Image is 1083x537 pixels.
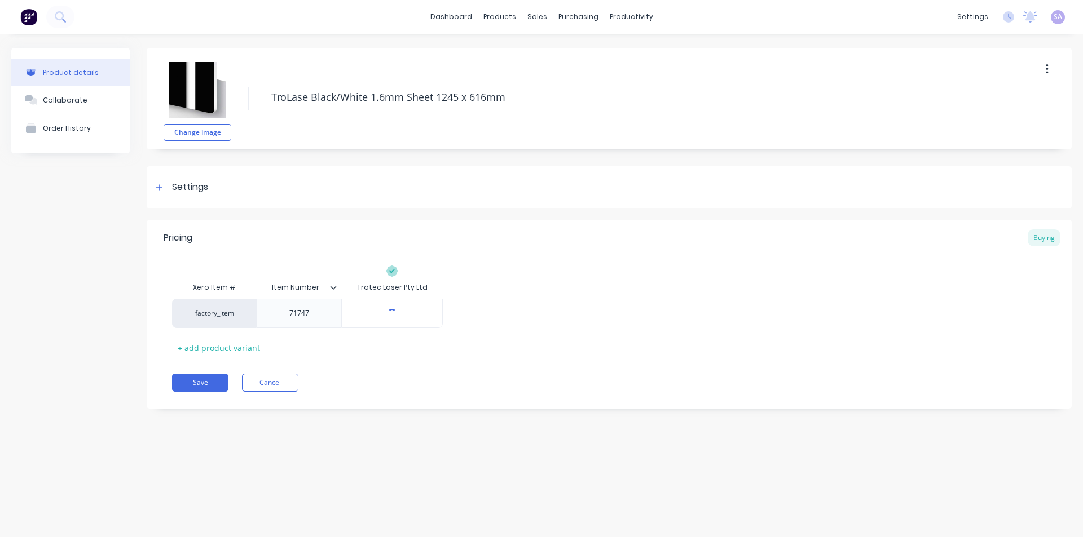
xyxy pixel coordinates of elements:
div: 71747 [271,306,328,321]
img: Factory [20,8,37,25]
div: Settings [172,180,208,194]
textarea: TroLase Black/White 1.6mm Sheet 1245 x 616mm [266,84,979,110]
div: factory_item71747 [172,299,443,328]
div: sales [522,8,553,25]
div: Buying [1028,229,1060,246]
button: Product details [11,59,130,86]
div: Product details [43,68,99,77]
div: Trotec Laser Pty Ltd [357,282,428,292]
div: Item Number [257,276,341,299]
button: Collaborate [11,86,130,114]
a: dashboard [425,8,478,25]
img: file [169,62,226,118]
div: productivity [604,8,659,25]
span: SA [1054,12,1062,22]
div: Collaborate [43,96,87,104]
div: Xero Item # [172,276,257,299]
button: Order History [11,114,130,142]
button: Cancel [242,374,298,392]
div: Item Number [257,273,334,301]
div: factory_item [183,308,245,318]
div: Order History [43,124,91,132]
div: fileChange image [164,56,231,141]
div: Pricing [164,231,192,245]
div: purchasing [553,8,604,25]
div: settings [952,8,994,25]
button: Change image [164,124,231,141]
button: Save [172,374,228,392]
div: products [478,8,522,25]
div: + add product variant [172,339,266,357]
